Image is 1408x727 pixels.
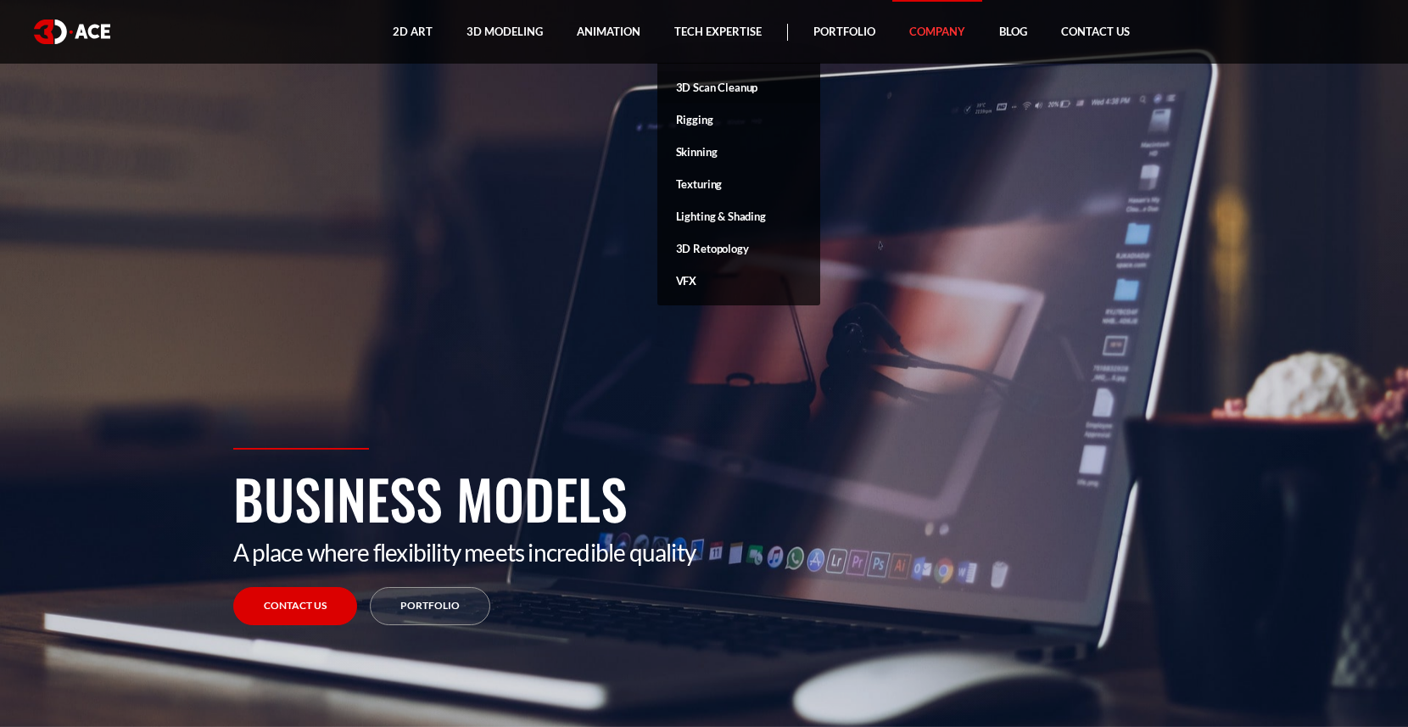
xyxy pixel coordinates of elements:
[657,103,820,136] a: Rigging
[370,587,490,625] a: Portfolio
[657,265,820,297] a: VFX
[233,458,1175,538] h1: Business Models
[233,587,357,625] a: Contact Us
[657,168,820,200] a: Texturing
[233,538,1175,567] p: A place where flexibility meets incredible quality
[657,200,820,232] a: Lighting & Shading
[657,136,820,168] a: Skinning
[657,71,820,103] a: 3D Scan Cleanup
[34,20,110,44] img: logo white
[657,232,820,265] a: 3D Retopology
